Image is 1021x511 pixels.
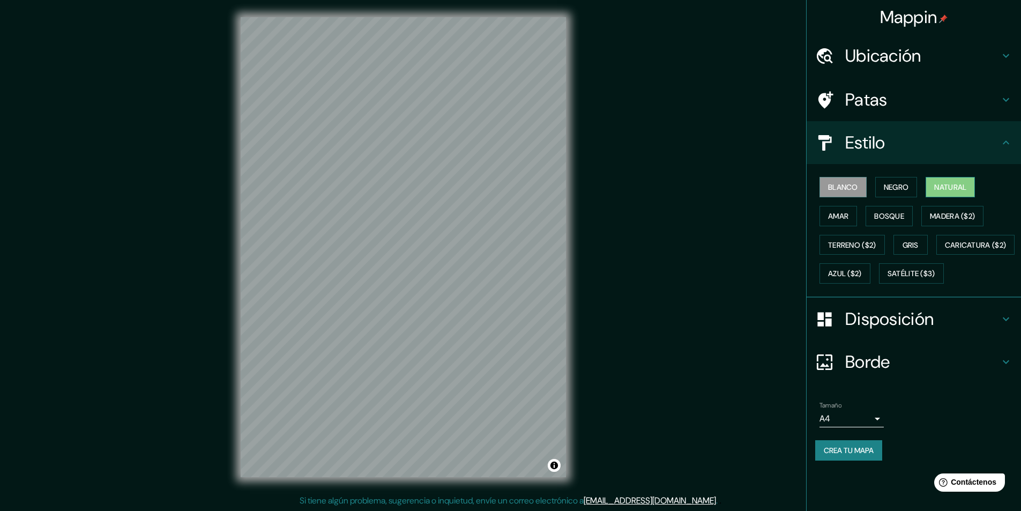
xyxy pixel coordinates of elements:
[845,45,921,67] font: Ubicación
[718,494,719,506] font: .
[819,206,857,226] button: Amar
[828,269,862,279] font: Azul ($2)
[584,495,716,506] a: [EMAIL_ADDRESS][DOMAIN_NAME]
[807,34,1021,77] div: Ubicación
[884,182,909,192] font: Negro
[936,235,1015,255] button: Caricatura ($2)
[828,182,858,192] font: Blanco
[874,211,904,221] font: Bosque
[807,340,1021,383] div: Borde
[926,469,1009,499] iframe: Lanzador de widgets de ayuda
[548,459,561,472] button: Activar o desactivar atribución
[828,240,876,250] font: Terreno ($2)
[903,240,919,250] font: Gris
[880,6,937,28] font: Mappin
[930,211,975,221] font: Madera ($2)
[828,211,848,221] font: Amar
[819,401,841,410] font: Tamaño
[926,177,975,197] button: Natural
[893,235,928,255] button: Gris
[716,495,718,506] font: .
[815,440,882,461] button: Crea tu mapa
[845,131,885,154] font: Estilo
[300,495,584,506] font: Si tiene algún problema, sugerencia o inquietud, envíe un correo electrónico a
[824,446,874,455] font: Crea tu mapa
[807,298,1021,340] div: Disposición
[807,78,1021,121] div: Patas
[719,494,721,506] font: .
[921,206,983,226] button: Madera ($2)
[888,269,935,279] font: Satélite ($3)
[845,351,890,373] font: Borde
[845,308,934,330] font: Disposición
[866,206,913,226] button: Bosque
[845,88,888,111] font: Patas
[819,263,870,284] button: Azul ($2)
[875,177,918,197] button: Negro
[819,235,885,255] button: Terreno ($2)
[945,240,1007,250] font: Caricatura ($2)
[819,410,884,427] div: A4
[939,14,948,23] img: pin-icon.png
[819,413,830,424] font: A4
[934,182,966,192] font: Natural
[819,177,867,197] button: Blanco
[807,121,1021,164] div: Estilo
[241,17,566,477] canvas: Mapa
[879,263,944,284] button: Satélite ($3)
